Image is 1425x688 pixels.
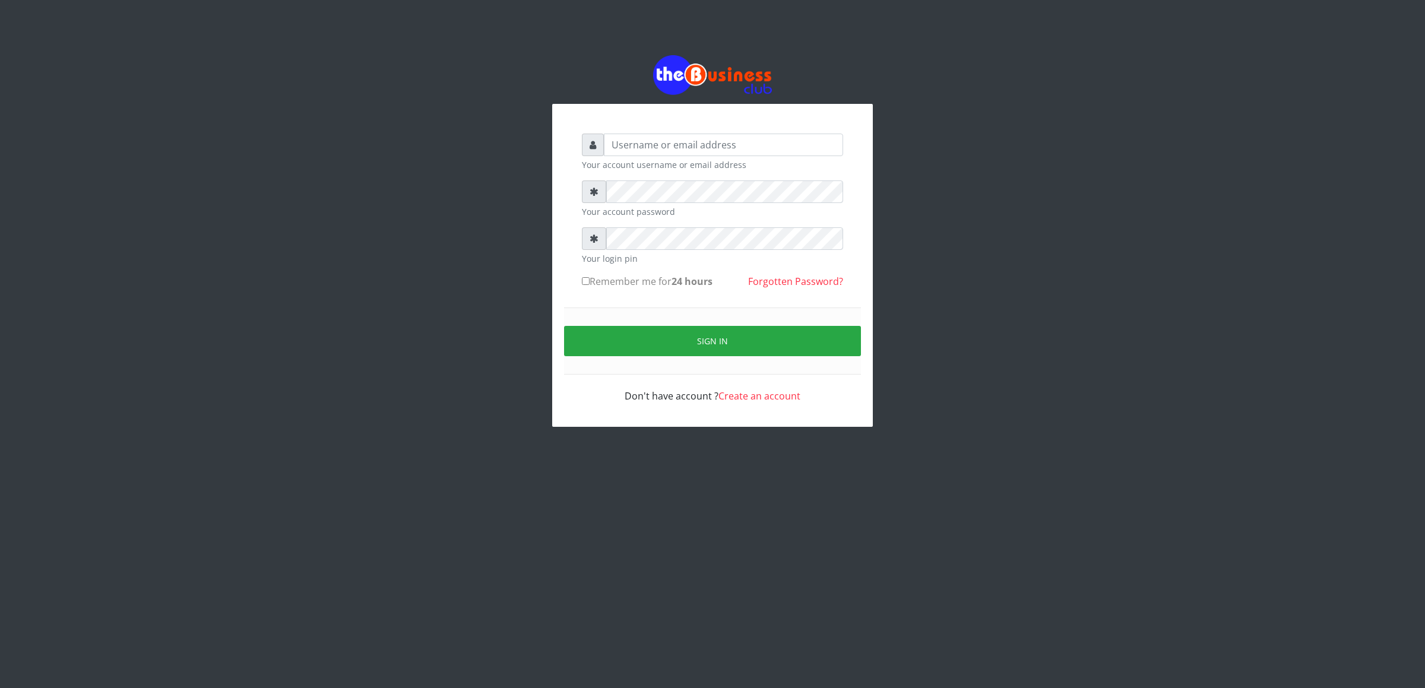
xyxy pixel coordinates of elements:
input: Remember me for24 hours [582,277,590,285]
small: Your login pin [582,252,843,265]
small: Your account username or email address [582,158,843,171]
a: Forgotten Password? [748,275,843,288]
div: Don't have account ? [582,375,843,403]
input: Username or email address [604,134,843,156]
label: Remember me for [582,274,712,288]
b: 24 hours [672,275,712,288]
small: Your account password [582,205,843,218]
a: Create an account [718,389,800,402]
button: Sign in [564,326,861,356]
